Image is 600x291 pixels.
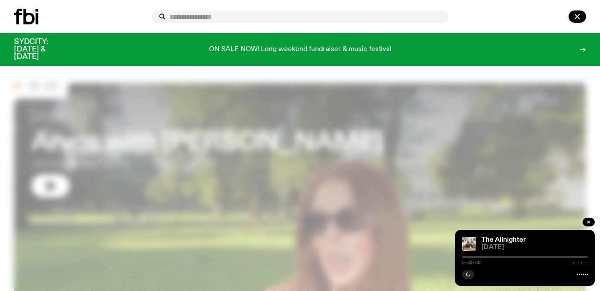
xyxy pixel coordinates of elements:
p: ON SALE NOW! Long weekend fundraiser & music festival [209,46,391,54]
span: -:--:-- [569,260,588,265]
span: 0:00:00 [462,260,480,265]
img: Jasper Craig Adams holds a vintage camera to his eye, obscuring his face. He is wearing a grey ju... [462,237,476,251]
a: The Allnighter [481,236,526,243]
span: [DATE] [481,244,588,251]
h3: SYDCITY: [DATE] & [DATE] [14,38,70,61]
